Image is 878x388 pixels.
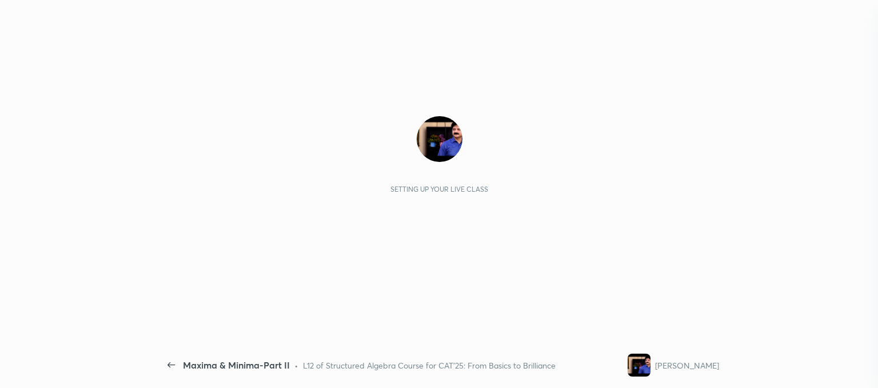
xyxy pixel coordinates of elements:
[303,359,556,371] div: L12 of Structured Algebra Course for CAT'25: From Basics to Brilliance
[417,116,462,162] img: a0f30a0c6af64d7ea217c9f4bc3710fc.jpg
[390,185,488,193] div: Setting up your live class
[183,358,290,372] div: Maxima & Minima-Part II
[628,354,650,377] img: a0f30a0c6af64d7ea217c9f4bc3710fc.jpg
[655,359,719,371] div: [PERSON_NAME]
[294,359,298,371] div: •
